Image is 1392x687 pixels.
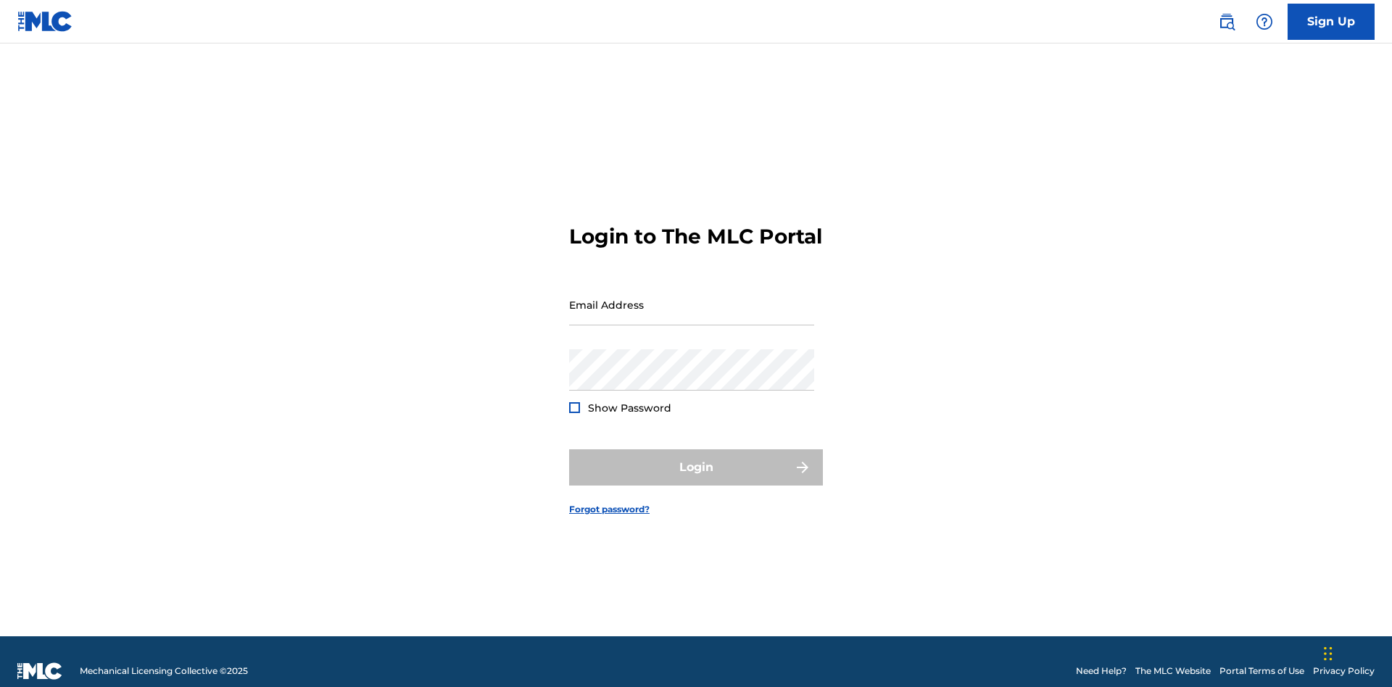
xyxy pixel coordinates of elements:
[588,401,671,415] span: Show Password
[17,662,62,680] img: logo
[569,224,822,249] h3: Login to The MLC Portal
[1218,13,1235,30] img: search
[1212,7,1241,36] a: Public Search
[569,503,650,516] a: Forgot password?
[1288,4,1375,40] a: Sign Up
[80,665,248,678] span: Mechanical Licensing Collective © 2025
[1256,13,1273,30] img: help
[1219,665,1304,678] a: Portal Terms of Use
[1076,665,1127,678] a: Need Help?
[1324,632,1333,675] div: Drag
[1135,665,1211,678] a: The MLC Website
[1250,7,1279,36] div: Help
[1313,665,1375,678] a: Privacy Policy
[1319,617,1392,687] iframe: Chat Widget
[17,11,73,32] img: MLC Logo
